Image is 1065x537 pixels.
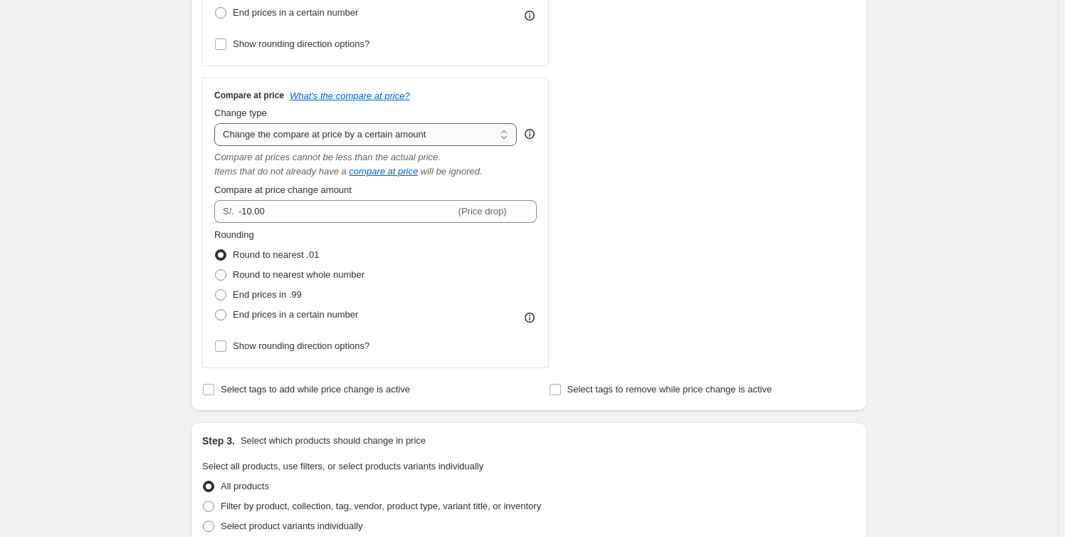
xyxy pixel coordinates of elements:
[233,340,369,351] span: Show rounding direction options?
[202,461,483,471] span: Select all products, use filters, or select products variants individually
[523,127,537,141] div: help
[233,309,358,320] span: End prices in a certain number
[458,206,507,217] span: (Price drop)
[233,249,319,260] span: Round to nearest .01
[349,166,418,177] button: compare at price
[221,384,410,395] span: Select tags to add while price change is active
[214,108,267,118] span: Change type
[214,152,441,162] i: Compare at prices cannot be less than the actual price.
[233,289,302,300] span: End prices in .99
[567,384,772,395] span: Select tags to remove while price change is active
[214,229,254,240] span: Rounding
[214,184,352,195] span: Compare at price change amount
[214,90,284,101] h3: Compare at price
[241,434,426,448] p: Select which products should change in price
[214,166,347,177] i: Items that do not already have a
[221,501,541,511] span: Filter by product, collection, tag, vendor, product type, variant title, or inventory
[421,166,483,177] i: will be ignored.
[221,481,269,491] span: All products
[233,269,364,280] span: Round to nearest whole number
[238,200,456,223] input: -10.00
[223,206,234,217] span: S/.
[233,7,358,18] span: End prices in a certain number
[233,38,369,49] span: Show rounding direction options?
[290,90,410,101] button: What's the compare at price?
[202,434,235,448] h2: Step 3.
[221,521,362,531] span: Select product variants individually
